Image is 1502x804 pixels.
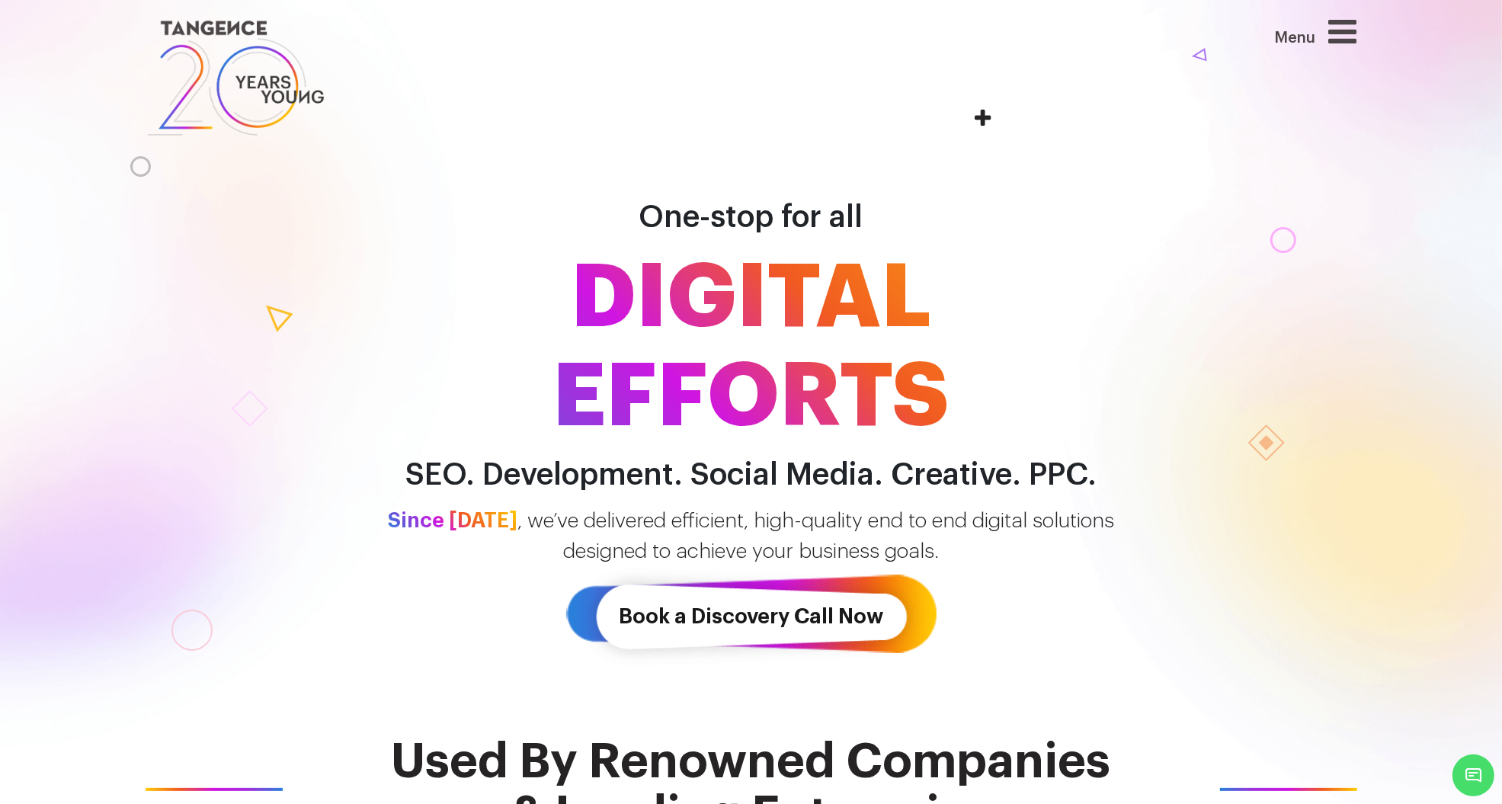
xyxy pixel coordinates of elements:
p: , we’ve delivered efficient, high-quality end to end digital solutions designed to achieve your b... [317,506,1186,568]
h2: SEO. Development. Social Media. Creative. PPC. [317,458,1186,492]
span: One-stop for all [639,202,863,232]
img: logo SVG [146,15,327,141]
a: Book a Discovery Call Now [566,568,937,666]
span: DIGITAL EFFORTS [317,248,1186,447]
span: Since [DATE] [388,511,517,531]
span: Chat Widget [1452,754,1494,796]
